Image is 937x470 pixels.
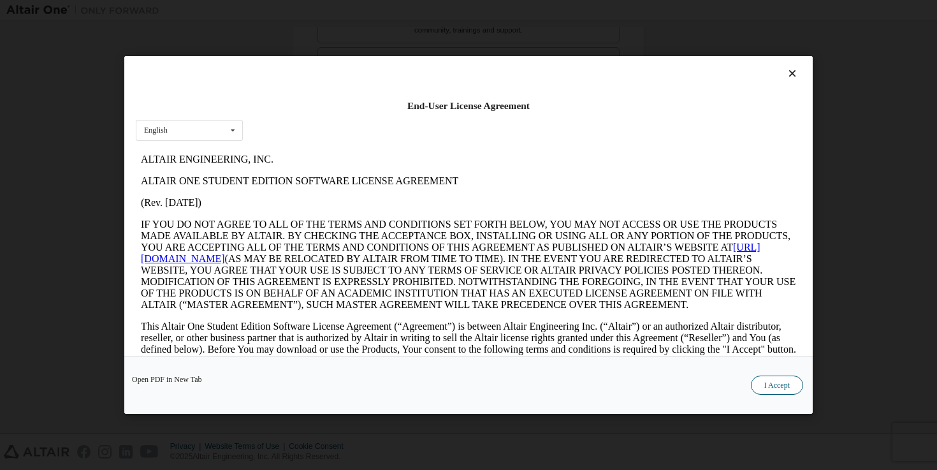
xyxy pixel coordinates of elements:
[751,376,803,395] button: I Accept
[132,376,202,383] a: Open PDF in New Tab
[136,99,801,112] div: End-User License Agreement
[5,48,660,60] p: (Rev. [DATE])
[5,70,660,162] p: IF YOU DO NOT AGREE TO ALL OF THE TERMS AND CONDITIONS SET FORTH BELOW, YOU MAY NOT ACCESS OR USE...
[5,93,625,115] a: [URL][DOMAIN_NAME]
[5,172,660,218] p: This Altair One Student Edition Software License Agreement (“Agreement”) is between Altair Engine...
[5,5,660,17] p: ALTAIR ENGINEERING, INC.
[5,27,660,38] p: ALTAIR ONE STUDENT EDITION SOFTWARE LICENSE AGREEMENT
[144,127,168,135] div: English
